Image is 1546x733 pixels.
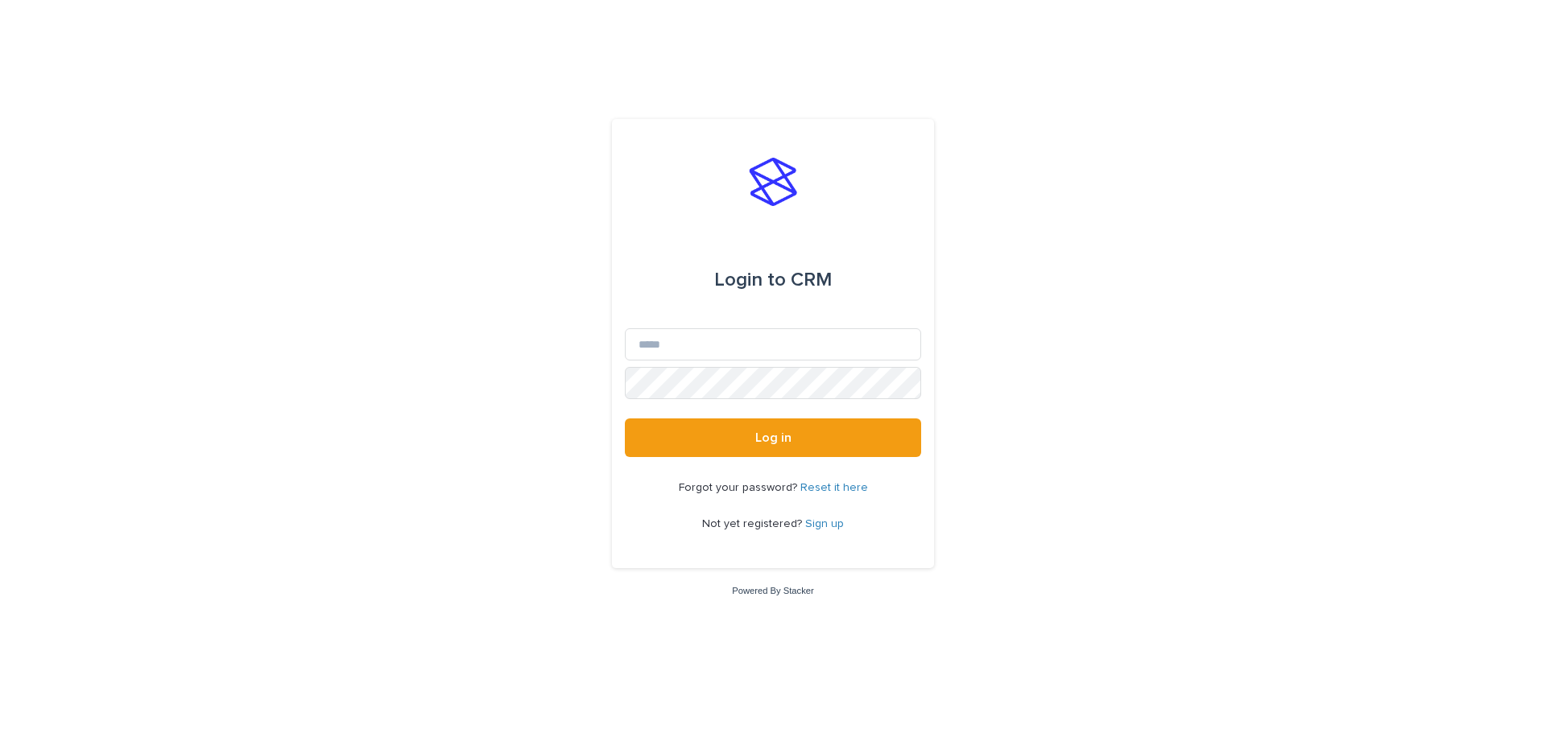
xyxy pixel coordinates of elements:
[755,431,792,444] span: Log in
[805,518,844,529] a: Sign up
[714,257,832,303] div: CRM
[732,586,813,595] a: Powered By Stacker
[679,482,800,493] span: Forgot your password?
[800,482,868,493] a: Reset it here
[702,518,805,529] span: Not yet registered?
[625,418,921,457] button: Log in
[749,158,797,206] img: stacker-logo-s-only.png
[714,270,786,290] span: Login to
